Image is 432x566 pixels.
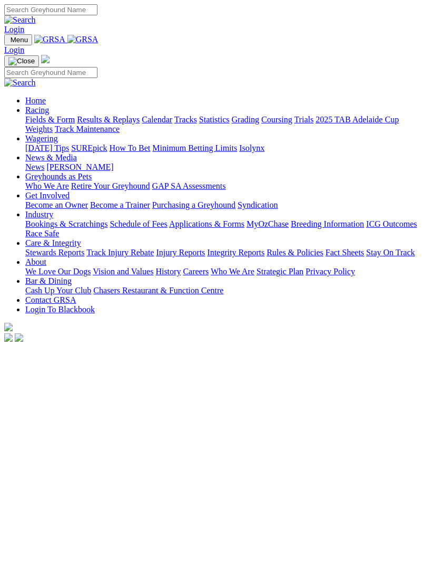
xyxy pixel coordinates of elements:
[25,305,95,314] a: Login To Blackbook
[4,15,36,25] img: Search
[46,162,113,171] a: [PERSON_NAME]
[71,181,150,190] a: Retire Your Greyhound
[316,115,399,124] a: 2025 TAB Adelaide Cup
[67,35,99,44] img: GRSA
[77,115,140,124] a: Results & Replays
[4,34,32,45] button: Toggle navigation
[25,172,92,181] a: Greyhounds as Pets
[247,219,289,228] a: MyOzChase
[25,267,91,276] a: We Love Our Dogs
[25,200,428,210] div: Get Involved
[90,200,150,209] a: Become a Trainer
[11,36,28,44] span: Menu
[366,219,417,228] a: ICG Outcomes
[34,35,65,44] img: GRSA
[174,115,197,124] a: Tracks
[4,323,13,331] img: logo-grsa-white.png
[25,124,53,133] a: Weights
[267,248,323,257] a: Rules & Policies
[25,229,59,238] a: Race Safe
[152,143,237,152] a: Minimum Betting Limits
[25,295,76,304] a: Contact GRSA
[71,143,107,152] a: SUREpick
[25,143,428,153] div: Wagering
[4,4,97,15] input: Search
[366,248,415,257] a: Stay On Track
[41,55,50,63] img: logo-grsa-white.png
[25,200,88,209] a: Become an Owner
[306,267,355,276] a: Privacy Policy
[93,286,223,295] a: Chasers Restaurant & Function Centre
[238,200,278,209] a: Syndication
[25,248,84,257] a: Stewards Reports
[25,115,428,134] div: Racing
[152,200,235,209] a: Purchasing a Greyhound
[294,115,313,124] a: Trials
[25,134,58,143] a: Wagering
[25,257,46,266] a: About
[4,25,24,34] a: Login
[4,55,39,67] button: Toggle navigation
[25,105,49,114] a: Racing
[25,143,69,152] a: [DATE] Tips
[110,219,167,228] a: Schedule of Fees
[25,153,77,162] a: News & Media
[25,191,70,200] a: Get Involved
[25,210,53,219] a: Industry
[25,286,91,295] a: Cash Up Your Club
[211,267,254,276] a: Who We Are
[232,115,259,124] a: Grading
[25,219,107,228] a: Bookings & Scratchings
[142,115,172,124] a: Calendar
[156,248,205,257] a: Injury Reports
[25,96,46,105] a: Home
[25,219,428,238] div: Industry
[110,143,151,152] a: How To Bet
[25,267,428,276] div: About
[183,267,209,276] a: Careers
[291,219,364,228] a: Breeding Information
[25,181,428,191] div: Greyhounds as Pets
[93,267,153,276] a: Vision and Values
[4,45,24,54] a: Login
[261,115,292,124] a: Coursing
[4,78,36,88] img: Search
[25,238,81,247] a: Care & Integrity
[86,248,154,257] a: Track Injury Rebate
[207,248,264,257] a: Integrity Reports
[8,57,35,65] img: Close
[25,115,75,124] a: Fields & Form
[25,181,69,190] a: Who We Are
[25,248,428,257] div: Care & Integrity
[25,162,428,172] div: News & Media
[4,333,13,342] img: facebook.svg
[25,162,44,171] a: News
[152,181,226,190] a: GAP SA Assessments
[155,267,181,276] a: History
[4,67,97,78] input: Search
[25,286,428,295] div: Bar & Dining
[169,219,244,228] a: Applications & Forms
[25,276,72,285] a: Bar & Dining
[199,115,230,124] a: Statistics
[239,143,264,152] a: Isolynx
[257,267,303,276] a: Strategic Plan
[55,124,120,133] a: Track Maintenance
[15,333,23,342] img: twitter.svg
[326,248,364,257] a: Fact Sheets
